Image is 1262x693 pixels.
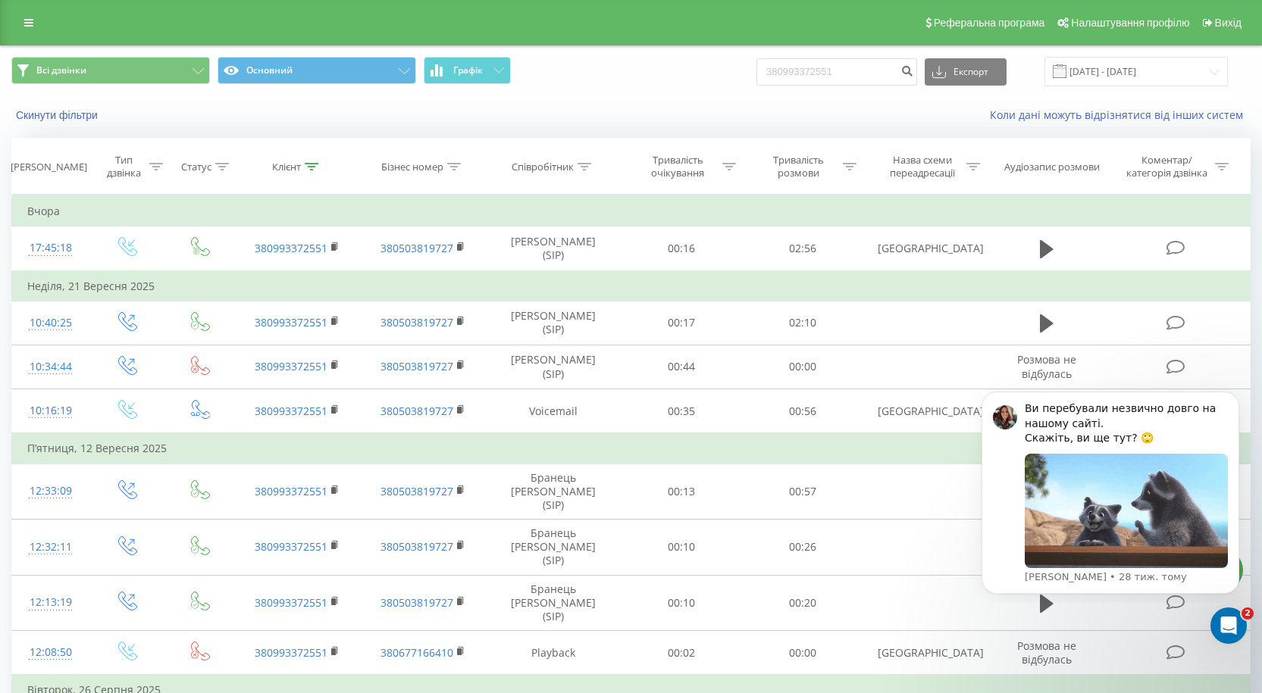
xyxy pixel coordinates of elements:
[486,345,622,389] td: [PERSON_NAME] (SIP)
[36,64,86,76] span: Всі дзвінки
[255,595,327,610] a: 380993372551
[758,154,839,179] div: Тривалість розмови
[1071,17,1189,29] span: Налаштування профілю
[742,631,863,676] td: 00:00
[255,539,327,554] a: 380993372551
[1004,161,1100,173] div: Аудіозапис розмови
[934,17,1045,29] span: Реферальна програма
[742,345,863,389] td: 00:00
[621,301,742,345] td: 00:17
[486,389,622,434] td: Voicemail
[27,308,74,338] div: 10:40:25
[424,57,511,84] button: Графік
[863,226,988,271] td: [GEOGRAPHIC_DATA]
[621,575,742,631] td: 00:10
[512,161,574,173] div: Співробітник
[255,359,327,373] a: 380993372551
[272,161,301,173] div: Клієнт
[381,161,443,173] div: Бізнес номер
[637,154,719,179] div: Тривалість очікування
[621,631,742,676] td: 00:02
[925,58,1007,86] button: Експорт
[621,464,742,520] td: 00:13
[990,108,1251,122] a: Коли дані можуть відрізнятися вiд інших систем
[380,404,453,418] a: 380503819727
[742,389,863,434] td: 00:56
[1123,154,1211,179] div: Коментар/категорія дзвінка
[486,631,622,676] td: Playback
[380,539,453,554] a: 380503819727
[11,108,105,122] button: Скинути фільтри
[882,154,963,179] div: Назва схеми переадресації
[453,65,483,76] span: Графік
[27,352,74,382] div: 10:34:44
[380,484,453,498] a: 380503819727
[742,301,863,345] td: 02:10
[621,389,742,434] td: 00:35
[11,161,87,173] div: [PERSON_NAME]
[1242,607,1254,620] span: 2
[380,359,453,373] a: 380503819727
[621,226,742,271] td: 00:16
[218,57,416,84] button: Основний
[621,345,742,389] td: 00:44
[255,404,327,418] a: 380993372551
[12,196,1251,226] td: Вчора
[486,575,622,631] td: Бранець [PERSON_NAME] (SIP)
[27,532,74,562] div: 12:32:11
[255,484,327,498] a: 380993372551
[742,464,863,520] td: 00:57
[27,588,74,617] div: 12:13:19
[27,233,74,263] div: 17:45:18
[102,154,145,179] div: Тип дзвінка
[181,161,211,173] div: Статус
[12,271,1251,301] td: Неділя, 21 Вересня 2025
[486,464,622,520] td: Бранець [PERSON_NAME] (SIP)
[380,645,453,660] a: 380677166410
[486,520,622,576] td: Бранець [PERSON_NAME] (SIP)
[12,433,1251,464] td: П’ятниця, 12 Вересня 2025
[380,241,453,255] a: 380503819727
[621,520,742,576] td: 00:10
[380,315,453,329] a: 380503819727
[742,226,863,271] td: 02:56
[1210,607,1247,644] iframe: Intercom live chat
[959,378,1262,603] iframe: Intercom notifications повідомлення
[1215,17,1242,29] span: Вихід
[255,241,327,255] a: 380993372551
[255,315,327,329] a: 380993372551
[255,645,327,660] a: 380993372551
[1017,352,1076,380] span: Розмова не відбулась
[27,638,74,667] div: 12:08:50
[742,520,863,576] td: 00:26
[756,58,917,86] input: Пошук за номером
[380,595,453,610] a: 380503819727
[11,57,210,84] button: Всі дзвінки
[742,575,863,631] td: 00:20
[486,301,622,345] td: [PERSON_NAME] (SIP)
[27,476,74,506] div: 12:33:09
[486,226,622,271] td: [PERSON_NAME] (SIP)
[27,396,74,426] div: 10:16:19
[1017,638,1076,666] span: Розмова не відбулась
[863,389,988,434] td: [GEOGRAPHIC_DATA]
[863,631,988,676] td: [GEOGRAPHIC_DATA]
